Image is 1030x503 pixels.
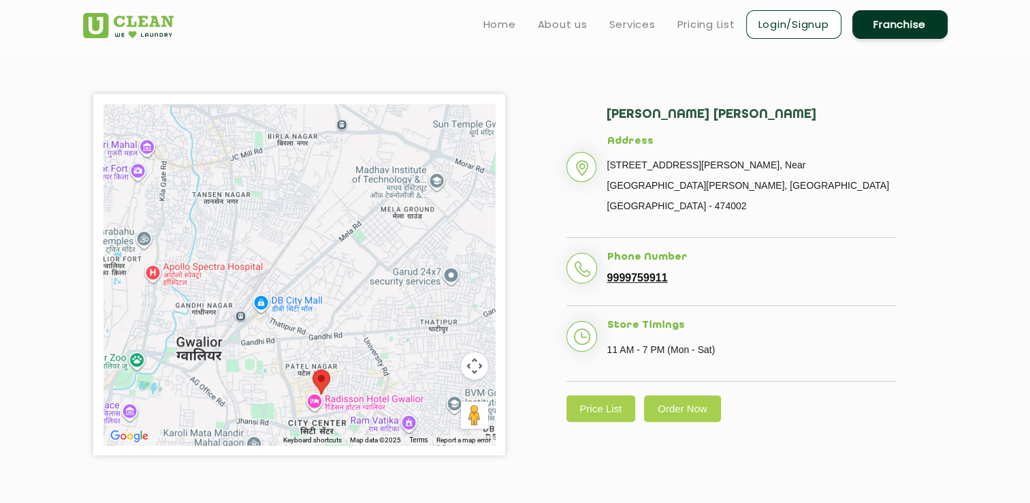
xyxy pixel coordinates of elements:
a: Home [483,16,516,33]
span: Map data ©2025 [350,436,401,444]
img: UClean Laundry and Dry Cleaning [83,13,174,38]
h5: Address [607,136,897,148]
a: Terms (opens in new tab) [409,436,428,445]
a: Order Now [644,395,721,422]
a: Franchise [852,10,948,39]
a: About us [538,16,588,33]
p: [STREET_ADDRESS][PERSON_NAME], Near [GEOGRAPHIC_DATA][PERSON_NAME], [GEOGRAPHIC_DATA] [GEOGRAPHIC... [607,155,897,216]
a: 9999759911 [607,272,668,284]
button: Drag Pegman onto the map to open Street View [461,401,488,429]
a: Report a map error [436,436,491,445]
a: Services [609,16,656,33]
a: Pricing List [677,16,735,33]
img: Google [107,427,152,445]
h5: Phone Number [607,251,897,264]
p: 11 AM - 7 PM (Mon - Sat) [607,339,897,360]
a: Price List [566,395,636,422]
h5: Store Timings [607,320,897,332]
button: Map camera controls [461,352,488,380]
a: Open this area in Google Maps (opens a new window) [107,427,152,445]
h2: [PERSON_NAME] [PERSON_NAME] [606,108,897,136]
button: Keyboard shortcuts [283,436,342,445]
a: Login/Signup [746,10,841,39]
